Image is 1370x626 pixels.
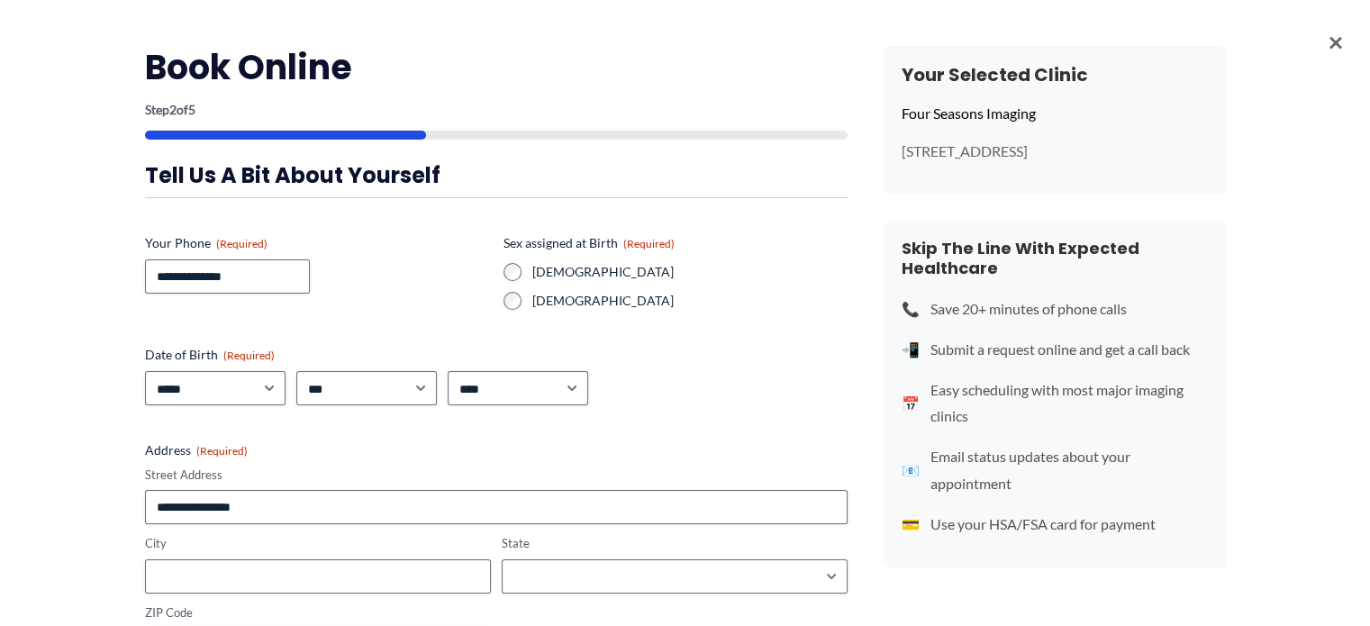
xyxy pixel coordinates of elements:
[902,239,1208,277] h4: Skip The Line With Expected Healthcare
[532,292,848,310] label: [DEMOGRAPHIC_DATA]
[902,336,1208,363] li: Submit a request online and get a call back
[504,234,675,252] legend: Sex assigned at Birth
[902,336,920,363] span: 📲
[902,511,920,538] span: 💳
[145,234,489,252] label: Your Phone
[902,100,1208,127] p: Four Seasons Imaging
[902,63,1208,86] h3: Your Selected Clinic
[902,457,920,484] span: 📧
[145,467,848,484] label: Street Address
[902,141,1208,161] p: [STREET_ADDRESS]
[145,104,848,116] p: Step of
[902,295,920,322] span: 📞
[223,349,275,362] span: (Required)
[145,441,248,459] legend: Address
[902,377,1208,430] li: Easy scheduling with most major imaging clinics
[902,295,1208,322] li: Save 20+ minutes of phone calls
[532,263,848,281] label: [DEMOGRAPHIC_DATA]
[145,604,491,621] label: ZIP Code
[145,161,848,189] h3: Tell us a bit about yourself
[145,45,848,89] h2: Book Online
[902,511,1208,538] li: Use your HSA/FSA card for payment
[145,535,491,552] label: City
[169,102,177,117] span: 2
[145,346,275,364] legend: Date of Birth
[1329,18,1343,65] span: ×
[902,443,1208,496] li: Email status updates about your appointment
[623,237,675,250] span: (Required)
[502,535,848,552] label: State
[216,237,268,250] span: (Required)
[196,444,248,458] span: (Required)
[902,390,920,417] span: 📅
[188,102,195,117] span: 5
